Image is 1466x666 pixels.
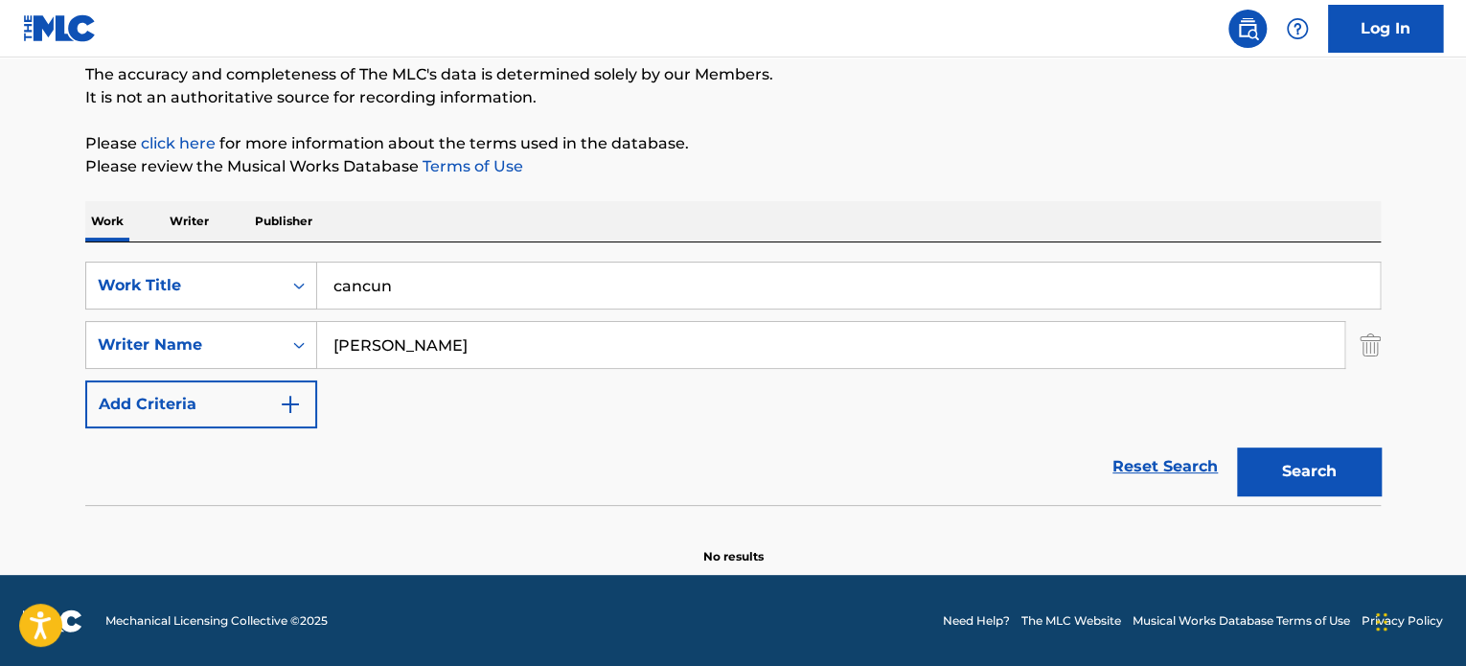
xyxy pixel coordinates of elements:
button: Add Criteria [85,380,317,428]
div: Work Title [98,274,270,297]
form: Search Form [85,262,1381,505]
p: Writer [164,201,215,241]
button: Search [1237,448,1381,495]
a: Terms of Use [419,157,523,175]
img: Delete Criterion [1360,321,1381,369]
a: Public Search [1228,10,1267,48]
div: Drag [1376,593,1387,651]
img: MLC Logo [23,14,97,42]
p: It is not an authoritative source for recording information. [85,86,1381,109]
a: Musical Works Database Terms of Use [1133,612,1350,630]
span: Mechanical Licensing Collective © 2025 [105,612,328,630]
p: Please review the Musical Works Database [85,155,1381,178]
a: Reset Search [1103,446,1227,488]
p: The accuracy and completeness of The MLC's data is determined solely by our Members. [85,63,1381,86]
div: Writer Name [98,333,270,356]
a: The MLC Website [1021,612,1121,630]
img: help [1286,17,1309,40]
iframe: Chat Widget [1370,574,1466,666]
a: Need Help? [943,612,1010,630]
img: search [1236,17,1259,40]
img: logo [23,609,82,632]
a: Privacy Policy [1362,612,1443,630]
p: Work [85,201,129,241]
p: Publisher [249,201,318,241]
a: Log In [1328,5,1443,53]
p: Please for more information about the terms used in the database. [85,132,1381,155]
img: 9d2ae6d4665cec9f34b9.svg [279,393,302,416]
p: No results [703,525,764,565]
div: Help [1278,10,1317,48]
a: click here [141,134,216,152]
